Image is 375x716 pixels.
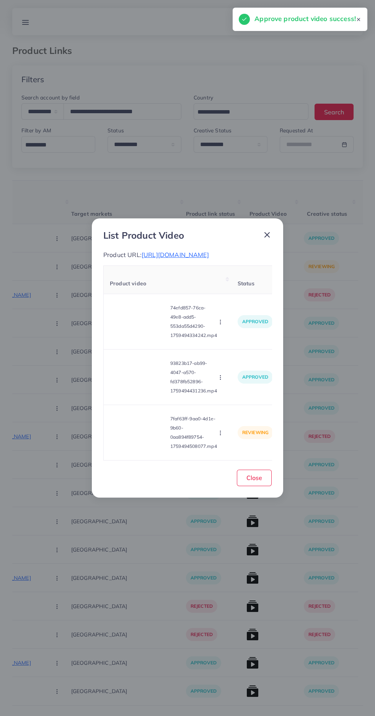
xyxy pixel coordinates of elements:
[170,359,217,395] p: 93823b17-ab99-4047-a570-fd378fb52896-1759494431236.mp4
[246,474,262,482] span: Close
[238,280,254,287] span: Status
[170,414,217,451] p: 7faf63ff-9aa0-4d1e-9b60-0aa894f89754-1759494508077.mp4
[238,371,273,384] p: approved
[254,14,356,24] h5: Approve product video success!
[142,251,209,259] span: [URL][DOMAIN_NAME]
[237,470,272,486] button: Close
[238,426,273,439] p: reviewing
[238,315,273,328] p: approved
[103,250,272,259] p: Product URL:
[170,303,217,340] p: 74efd857-76ca-49e8-add5-553da55d4290-1759494334242.mp4
[110,280,146,287] span: Product video
[103,230,184,241] h3: List Product Video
